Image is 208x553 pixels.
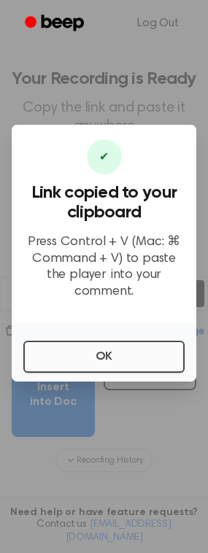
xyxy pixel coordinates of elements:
[23,234,185,300] p: Press Control + V (Mac: ⌘ Command + V) to paste the player into your comment.
[87,139,122,174] div: ✔
[23,183,185,223] h3: Link copied to your clipboard
[123,6,193,41] a: Log Out
[15,9,97,38] a: Beep
[23,341,185,373] button: OK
